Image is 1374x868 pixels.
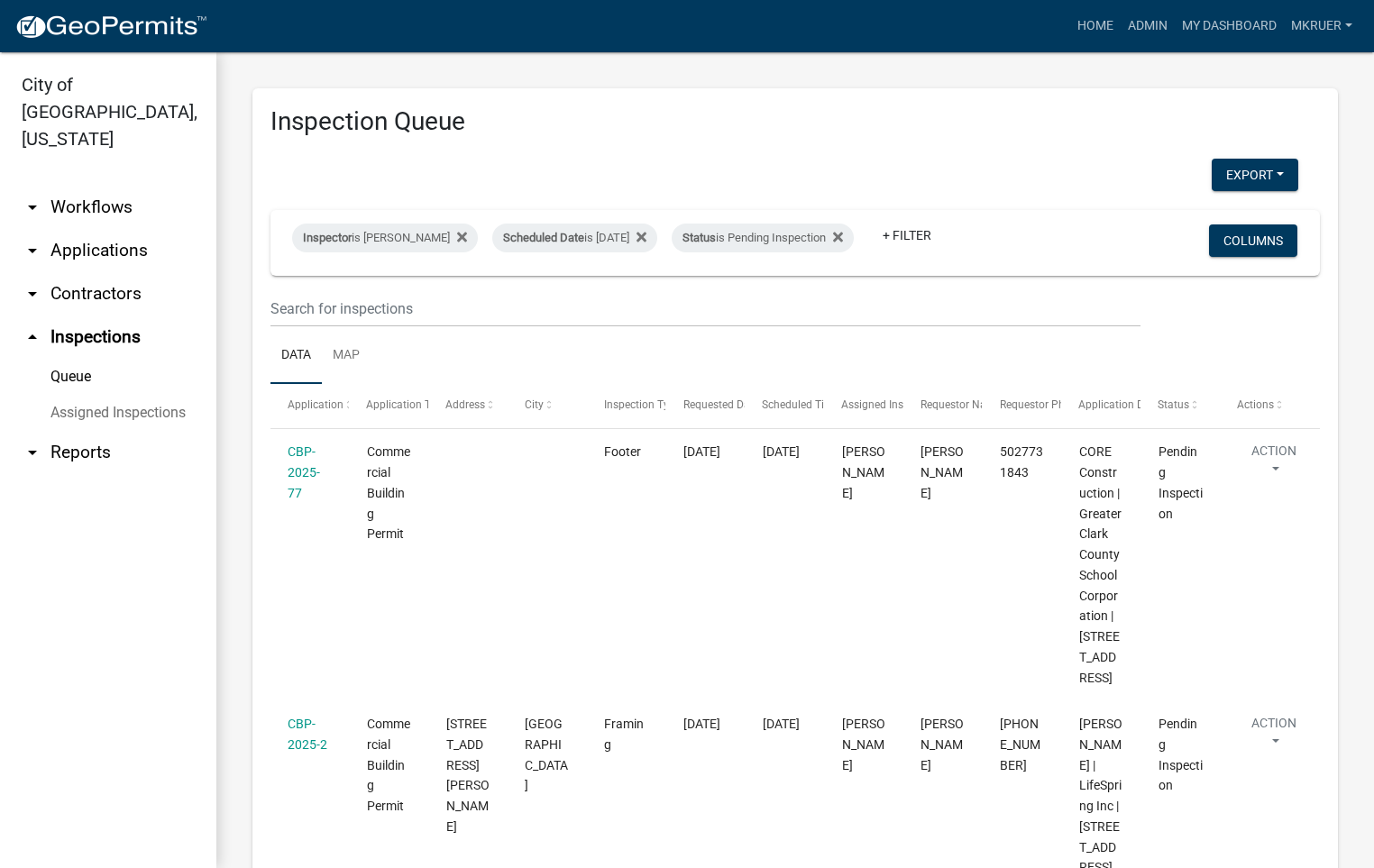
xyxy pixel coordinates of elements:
[367,717,410,813] span: Commercial Building Permit
[270,106,1320,137] h3: Inspection Queue
[983,384,1062,427] datatable-header-cell: Requestor Phone
[525,717,568,792] span: JEFFERSONVILLE
[1079,444,1122,684] span: CORE Construction | Greater Clark County School Corporation | 5300 State Road 62
[1209,224,1297,257] button: Columns
[270,327,322,385] a: Data
[1237,714,1311,759] button: Action
[292,224,478,252] div: is [PERSON_NAME]
[1212,159,1298,191] button: Export
[1220,384,1299,427] datatable-header-cell: Actions
[303,231,352,244] span: Inspector
[446,398,486,411] span: Address
[683,444,720,459] span: 09/19/2025
[921,717,964,772] span: KEN
[288,444,320,500] a: CBP-2025-77
[270,384,350,427] datatable-header-cell: Application
[492,224,657,252] div: is [DATE]
[22,442,43,463] i: arrow_drop_down
[1159,398,1190,411] span: Status
[1284,9,1360,43] a: mkruer
[842,444,885,500] span: Mike Kruer
[1159,717,1203,792] span: Pending Inspection
[1000,717,1040,772] span: 904-514-3059
[446,717,490,834] span: 1060 SHARON DRIVE
[1079,398,1193,411] span: Application Description
[367,444,410,541] span: Commercial Building Permit
[429,384,508,427] datatable-header-cell: Address
[288,398,343,411] span: Application
[587,384,666,427] datatable-header-cell: Inspection Type
[868,219,946,251] a: + Filter
[508,384,587,427] datatable-header-cell: City
[763,442,807,462] div: [DATE]
[1062,384,1141,427] datatable-header-cell: Application Description
[746,384,825,427] datatable-header-cell: Scheduled Time
[903,384,983,427] datatable-header-cell: Requestor Name
[763,714,807,735] div: [DATE]
[288,717,327,752] a: CBP-2025-2
[763,398,840,411] span: Scheduled Time
[683,717,720,731] span: 09/19/2025
[503,231,584,244] span: Scheduled Date
[1237,398,1274,411] span: Actions
[1140,384,1220,427] datatable-header-cell: Status
[1121,9,1175,43] a: Admin
[22,283,43,305] i: arrow_drop_down
[604,398,681,411] span: Inspection Type
[842,398,935,411] span: Assigned Inspector
[683,398,759,411] span: Requested Date
[350,384,429,427] datatable-header-cell: Application Type
[525,398,544,411] span: City
[322,327,371,385] a: Map
[22,326,43,348] i: arrow_drop_up
[604,444,641,459] span: Footer
[842,717,885,772] span: Mike Kruer
[604,717,644,752] span: Framing
[1159,444,1203,520] span: Pending Inspection
[1175,9,1284,43] a: My Dashboard
[1237,442,1311,487] button: Action
[921,444,964,500] span: Mike Kruer
[682,231,716,244] span: Status
[1000,444,1043,480] span: 5027731843
[921,398,1002,411] span: Requestor Name
[270,290,1140,327] input: Search for inspections
[824,384,903,427] datatable-header-cell: Assigned Inspector
[22,240,43,261] i: arrow_drop_down
[1000,398,1083,411] span: Requestor Phone
[672,224,854,252] div: is Pending Inspection
[367,398,449,411] span: Application Type
[1070,9,1121,43] a: Home
[666,384,746,427] datatable-header-cell: Requested Date
[22,196,43,218] i: arrow_drop_down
